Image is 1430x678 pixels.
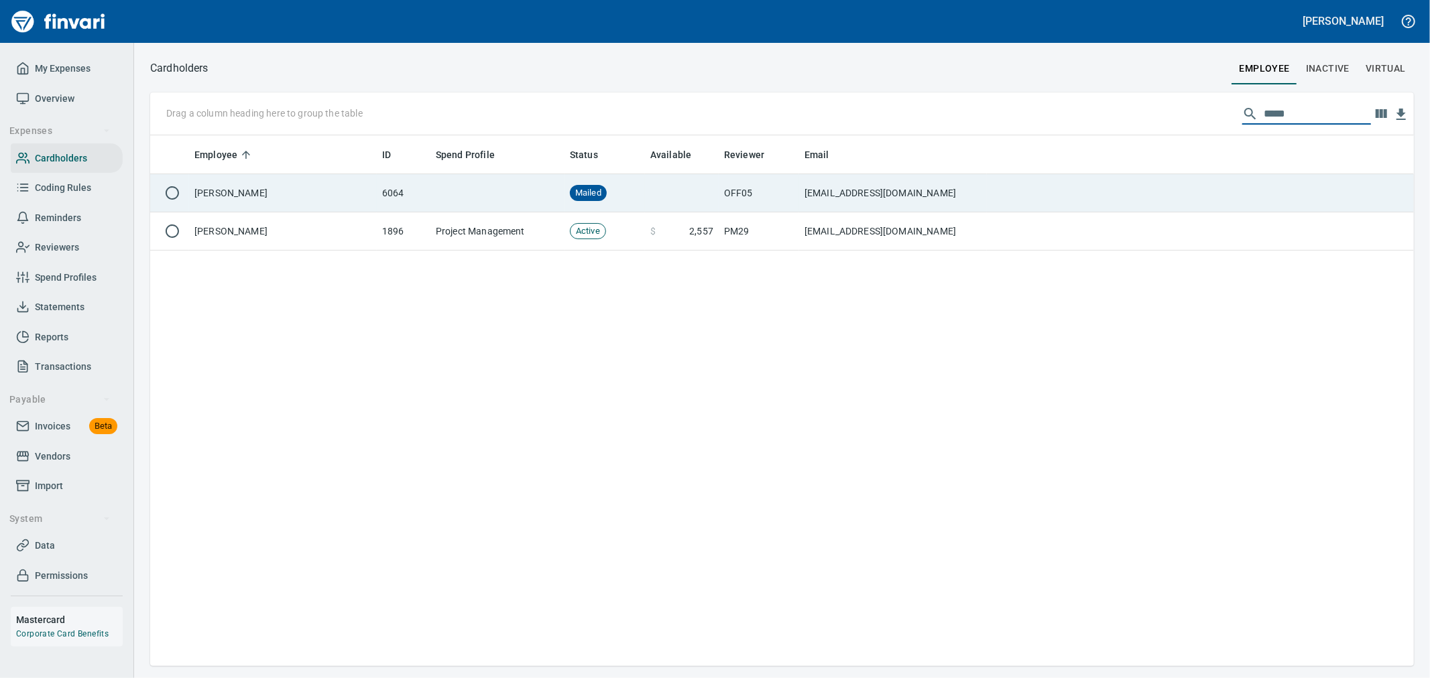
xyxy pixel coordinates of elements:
span: Data [35,537,55,554]
img: Finvari [8,5,109,38]
a: Permissions [11,561,123,591]
a: Data [11,531,123,561]
span: Active [571,225,605,238]
a: Corporate Card Benefits [16,629,109,638]
span: Mailed [570,187,607,200]
a: Reports [11,322,123,352]
span: Email [805,147,847,163]
span: Available [650,147,691,163]
a: Cardholders [11,143,123,174]
td: Project Management [430,212,564,251]
button: [PERSON_NAME] [1300,11,1387,31]
span: 2,557 [689,224,713,238]
td: OFF05 [719,174,799,212]
button: Download Table [1391,105,1411,125]
td: [PERSON_NAME] [189,174,377,212]
span: Available [650,147,709,163]
a: Reminders [11,203,123,233]
span: Reports [35,329,68,346]
button: Choose columns to display [1371,104,1391,124]
a: Reviewers [11,232,123,263]
span: Employee [194,147,255,163]
span: Overview [35,90,74,107]
span: Spend Profile [436,147,495,163]
a: Import [11,471,123,501]
span: Email [805,147,829,163]
span: Spend Profile [436,147,512,163]
span: Expenses [9,123,111,139]
a: InvoicesBeta [11,411,123,442]
span: Inactive [1306,60,1350,77]
span: Payable [9,391,111,408]
button: System [4,506,116,531]
span: Reviewers [35,239,79,256]
button: Payable [4,387,116,412]
a: Statements [11,292,123,322]
a: Vendors [11,442,123,472]
span: ID [382,147,391,163]
span: Invoices [35,418,70,435]
span: Status [570,147,615,163]
span: Cardholders [35,150,87,167]
td: 6064 [377,174,430,212]
span: Reviewer [724,147,782,163]
span: Spend Profiles [35,269,97,286]
span: employee [1240,60,1290,77]
span: Permissions [35,567,88,584]
span: $ [650,224,656,238]
td: [EMAIL_ADDRESS][DOMAIN_NAME] [799,174,987,212]
span: Reviewer [724,147,764,163]
span: Statements [35,299,84,316]
td: [EMAIL_ADDRESS][DOMAIN_NAME] [799,212,987,251]
h6: Mastercard [16,612,123,627]
h5: [PERSON_NAME] [1303,14,1384,28]
nav: breadcrumb [150,60,208,76]
p: Drag a column heading here to group the table [166,107,363,120]
span: Vendors [35,448,70,465]
a: Coding Rules [11,173,123,203]
span: Status [570,147,598,163]
td: 1896 [377,212,430,251]
a: Transactions [11,352,123,382]
span: Coding Rules [35,180,91,196]
td: PM29 [719,212,799,251]
span: Import [35,478,63,494]
p: Cardholders [150,60,208,76]
span: System [9,511,111,527]
td: [PERSON_NAME] [189,212,377,251]
span: Transactions [35,358,91,375]
span: Employee [194,147,237,163]
span: Beta [89,419,117,434]
span: ID [382,147,408,163]
span: Reminders [35,210,81,226]
span: virtual [1366,60,1406,77]
button: Expenses [4,119,116,143]
a: My Expenses [11,54,123,84]
a: Overview [11,84,123,114]
span: My Expenses [35,60,91,77]
a: Spend Profiles [11,263,123,293]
